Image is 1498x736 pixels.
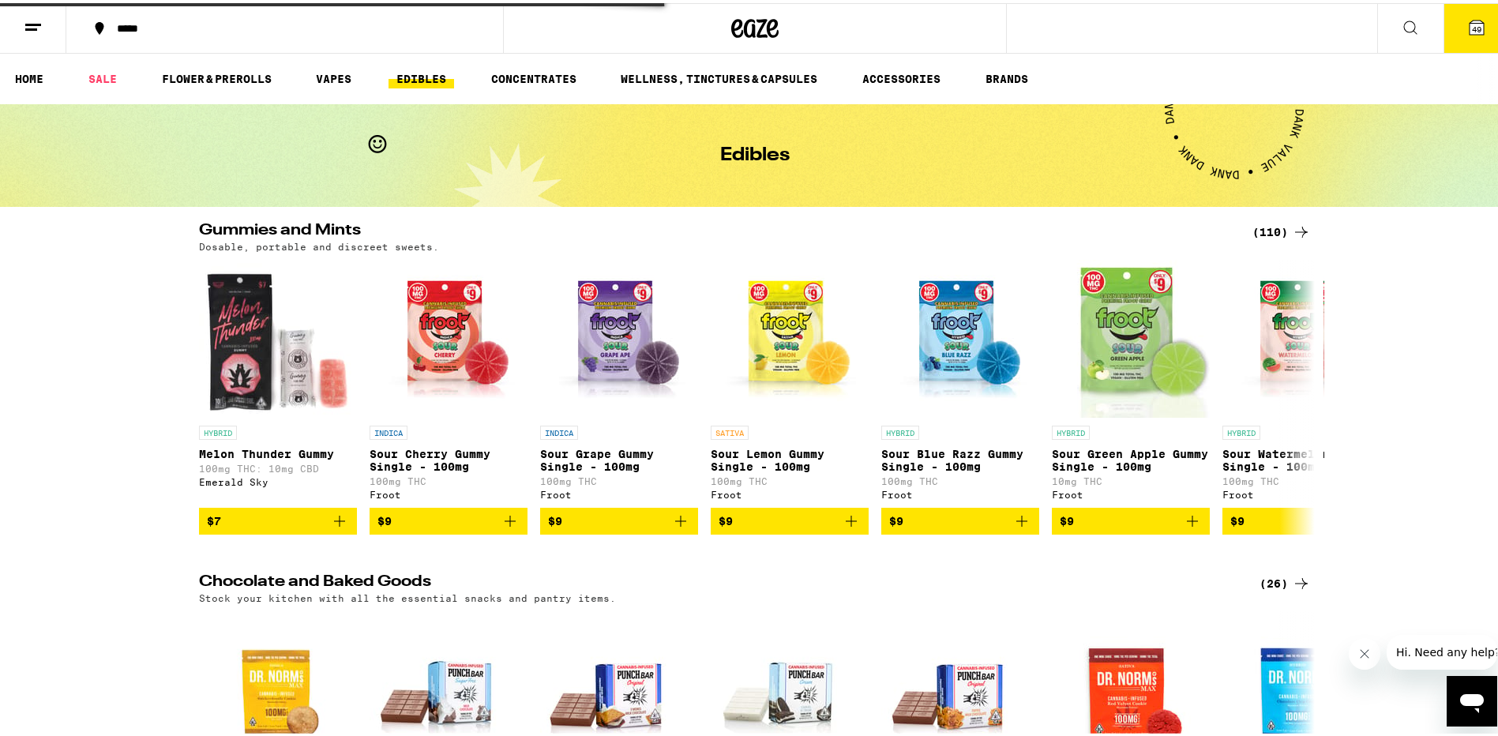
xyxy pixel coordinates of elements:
img: Froot - Sour Grape Gummy Single - 100mg [540,257,698,415]
a: HOME [7,66,51,85]
a: Open page for Sour Blue Razz Gummy Single - 100mg from Froot [881,257,1039,505]
div: Froot [370,486,527,497]
a: CONCENTRATES [483,66,584,85]
div: Froot [1052,486,1210,497]
button: Add to bag [1222,505,1380,531]
img: Froot - Sour Green Apple Gummy Single - 100mg [1052,257,1210,415]
a: Open page for Sour Grape Gummy Single - 100mg from Froot [540,257,698,505]
p: 100mg THC [881,473,1039,483]
img: Froot - Sour Blue Razz Gummy Single - 100mg [881,257,1039,415]
a: (26) [1260,571,1311,590]
p: Sour Watermelon Gummy Single - 100mg [1222,445,1380,470]
p: Melon Thunder Gummy [199,445,357,457]
button: Add to bag [1052,505,1210,531]
div: Froot [881,486,1039,497]
p: HYBRID [199,422,237,437]
p: Sour Grape Gummy Single - 100mg [540,445,698,470]
img: Froot - Sour Watermelon Gummy Single - 100mg [1222,257,1380,415]
p: 100mg THC [540,473,698,483]
p: INDICA [540,422,578,437]
img: Froot - Sour Cherry Gummy Single - 100mg [370,257,527,415]
p: 100mg THC [370,473,527,483]
span: $9 [1060,512,1074,524]
a: EDIBLES [389,66,454,85]
h1: Edibles [720,143,790,162]
p: Sour Cherry Gummy Single - 100mg [370,445,527,470]
span: Hi. Need any help? [9,11,114,24]
img: Froot - Sour Lemon Gummy Single - 100mg [711,257,869,415]
p: 100mg THC: 10mg CBD [199,460,357,471]
p: 10mg THC [1052,473,1210,483]
p: 100mg THC [1222,473,1380,483]
span: 49 [1472,21,1481,31]
a: VAPES [308,66,359,85]
a: Open page for Sour Cherry Gummy Single - 100mg from Froot [370,257,527,505]
span: $9 [719,512,733,524]
div: Emerald Sky [199,474,357,484]
a: Open page for Sour Lemon Gummy Single - 100mg from Froot [711,257,869,505]
img: Emerald Sky - Melon Thunder Gummy [199,257,357,415]
a: Open page for Sour Watermelon Gummy Single - 100mg from Froot [1222,257,1380,505]
div: Froot [1222,486,1380,497]
p: HYBRID [881,422,919,437]
span: $9 [1230,512,1245,524]
a: SALE [81,66,125,85]
span: $9 [377,512,392,524]
span: $9 [548,512,562,524]
p: INDICA [370,422,407,437]
p: SATIVA [711,422,749,437]
a: BRANDS [978,66,1036,85]
a: Open page for Melon Thunder Gummy from Emerald Sky [199,257,357,505]
h2: Gummies and Mints [199,220,1233,238]
iframe: Message from company [1387,632,1497,667]
button: Add to bag [199,505,357,531]
a: ACCESSORIES [854,66,948,85]
p: Sour Blue Razz Gummy Single - 100mg [881,445,1039,470]
a: Open page for Sour Green Apple Gummy Single - 100mg from Froot [1052,257,1210,505]
button: Add to bag [370,505,527,531]
p: Sour Green Apple Gummy Single - 100mg [1052,445,1210,470]
a: FLOWER & PREROLLS [154,66,280,85]
button: Add to bag [711,505,869,531]
div: Froot [711,486,869,497]
p: Dosable, portable and discreet sweets. [199,238,439,249]
span: $7 [207,512,221,524]
p: Stock your kitchen with all the essential snacks and pantry items. [199,590,616,600]
iframe: Button to launch messaging window [1447,673,1497,723]
p: Sour Lemon Gummy Single - 100mg [711,445,869,470]
p: HYBRID [1052,422,1090,437]
iframe: Close message [1349,635,1380,667]
button: Add to bag [881,505,1039,531]
button: Add to bag [540,505,698,531]
p: 100mg THC [711,473,869,483]
span: $9 [889,512,903,524]
p: HYBRID [1222,422,1260,437]
a: (110) [1252,220,1311,238]
h2: Chocolate and Baked Goods [199,571,1233,590]
div: Froot [540,486,698,497]
a: WELLNESS, TINCTURES & CAPSULES [613,66,825,85]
